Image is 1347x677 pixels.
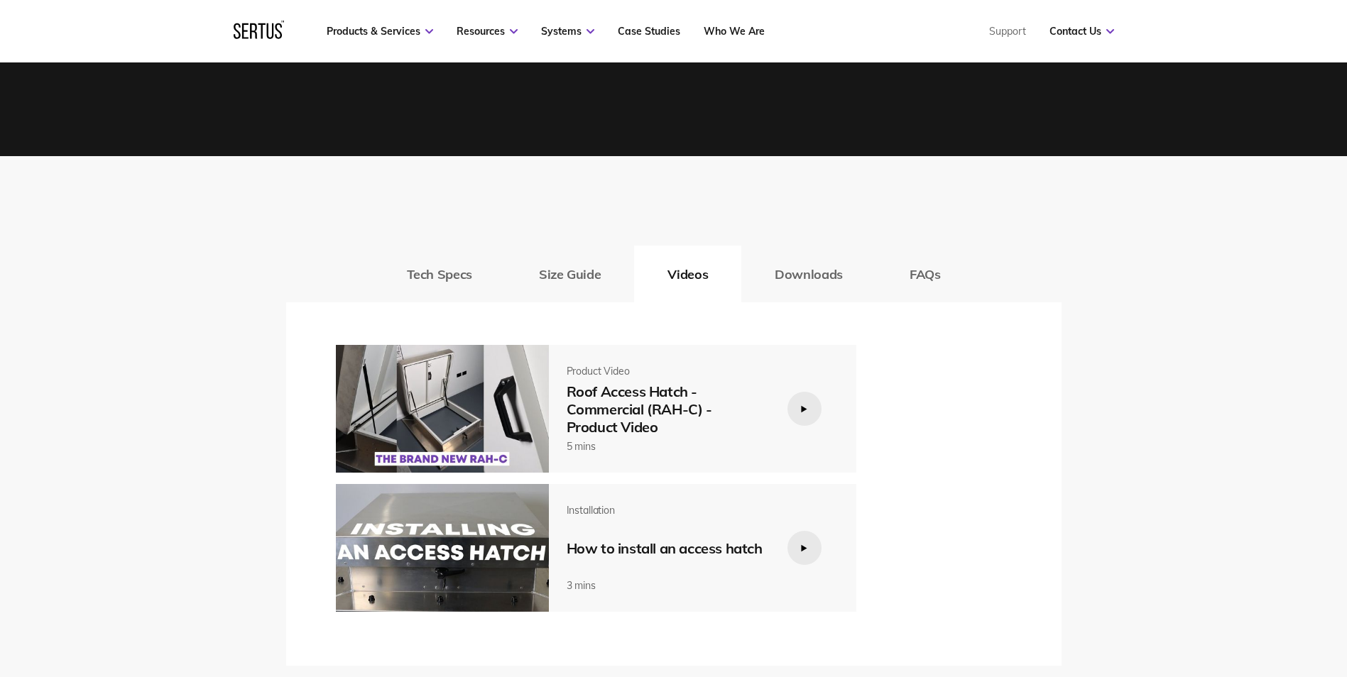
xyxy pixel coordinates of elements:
div: Product Video [567,365,765,378]
a: Who We Are [704,25,765,38]
div: 5 mins [567,440,765,453]
div: Installation [567,504,765,517]
div: How to install an access hatch [567,539,765,557]
button: Size Guide [506,246,634,302]
div: Roof Access Hatch - Commercial (RAH-C) - Product Video [567,382,765,436]
button: Downloads [741,246,876,302]
iframe: Chat Widget [1091,512,1347,677]
button: Tech Specs [373,246,506,302]
div: 3 mins [567,579,765,592]
button: FAQs [876,246,974,302]
a: Support [989,25,1026,38]
a: Systems [541,25,594,38]
a: Products & Services [327,25,433,38]
a: Resources [457,25,518,38]
a: Case Studies [618,25,680,38]
a: Contact Us [1049,25,1114,38]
